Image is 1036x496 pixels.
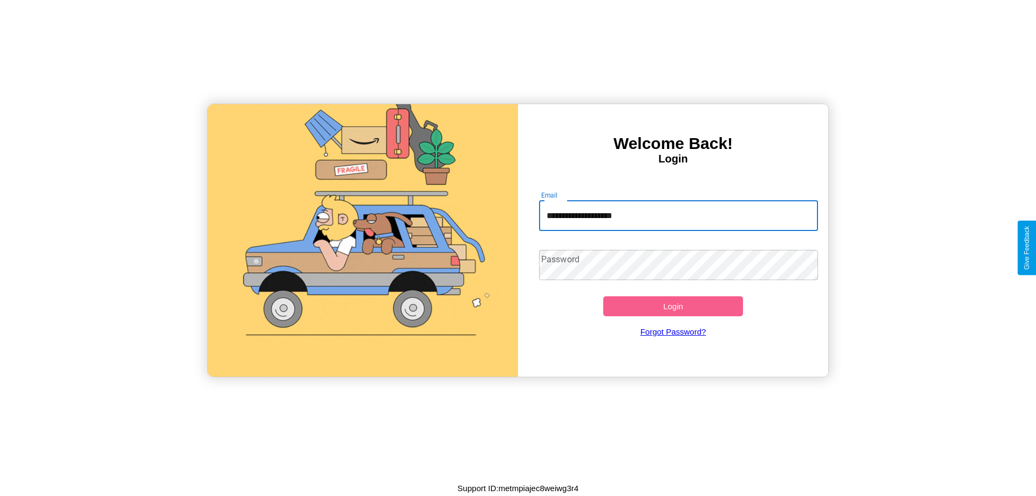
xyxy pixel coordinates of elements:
button: Login [603,296,743,316]
p: Support ID: metmpiajec8weiwg3r4 [458,481,578,495]
div: Give Feedback [1023,226,1031,270]
label: Email [541,191,558,200]
h4: Login [518,153,828,165]
a: Forgot Password? [534,316,813,347]
img: gif [208,104,518,377]
h3: Welcome Back! [518,134,828,153]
